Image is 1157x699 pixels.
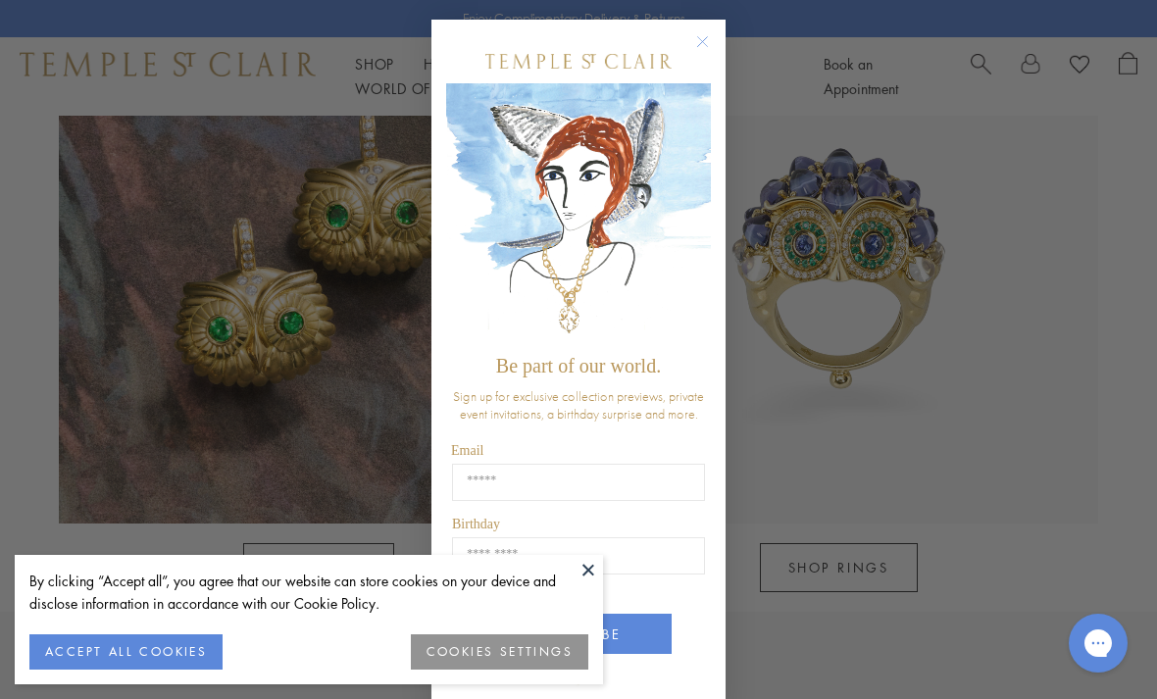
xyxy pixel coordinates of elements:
div: By clicking “Accept all”, you agree that our website can store cookies on your device and disclos... [29,570,588,615]
span: Birthday [452,517,500,531]
img: c4a9eb12-d91a-4d4a-8ee0-386386f4f338.jpeg [446,83,711,345]
button: ACCEPT ALL COOKIES [29,634,223,670]
button: Close dialog [700,39,725,64]
img: Temple St. Clair [485,54,672,69]
button: COOKIES SETTINGS [411,634,588,670]
span: Sign up for exclusive collection previews, private event invitations, a birthday surprise and more. [453,387,704,423]
span: Email [451,443,483,458]
span: Be part of our world. [496,355,661,376]
input: Email [452,464,705,501]
iframe: Gorgias live chat messenger [1059,607,1137,679]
